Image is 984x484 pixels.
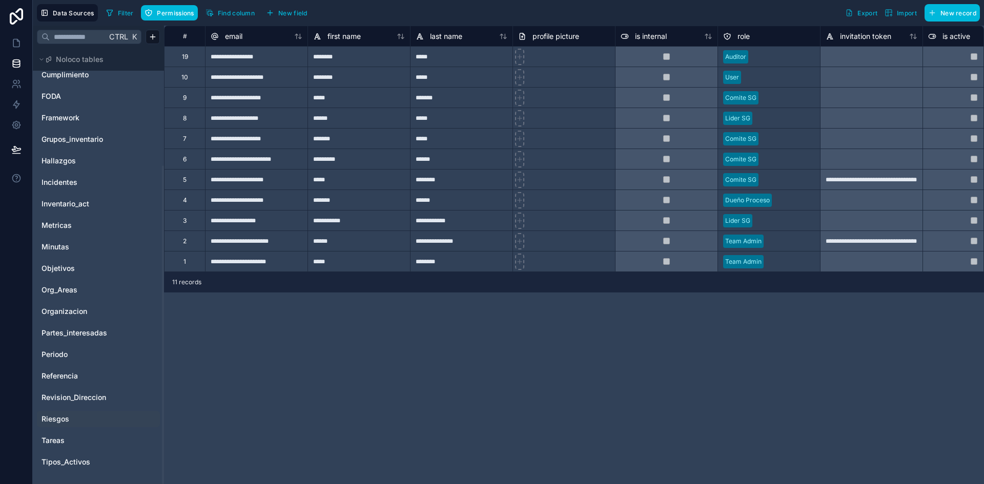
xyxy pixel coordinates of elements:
div: Comite SG [725,155,756,164]
div: Grupos_inventario [37,131,160,148]
span: Ctrl [108,30,129,43]
div: Team Admin [725,237,762,246]
a: Org_Areas [42,285,125,295]
a: Riesgos [42,414,125,424]
span: K [131,33,138,40]
span: New field [278,9,307,17]
span: FODA [42,91,61,101]
span: Partes_interesadas [42,328,107,338]
button: Find column [202,5,258,20]
div: Tareas [37,432,160,449]
span: Objetivos [42,263,75,273]
span: last name [430,31,462,41]
a: Tareas [42,435,125,446]
a: Periodo [42,349,125,360]
span: Find column [218,9,255,17]
span: 11 records [172,278,201,286]
div: Org_Areas [37,282,160,298]
span: Framework [42,113,79,123]
a: Organizacion [42,306,125,317]
span: Tareas [42,435,65,446]
div: Auditor [725,52,746,61]
div: Framework [37,110,160,126]
div: Organizacion [37,303,160,320]
a: Objetivos [42,263,125,273]
a: Hallazgos [42,156,125,166]
div: Cumplimiento [37,67,160,83]
a: Partes_interesadas [42,328,125,338]
span: role [737,31,750,41]
span: Referencia [42,371,78,381]
span: invitation token [840,31,891,41]
span: Revision_Direccion [42,392,106,403]
span: Export [857,9,877,17]
button: Import [881,4,920,22]
div: # [172,32,197,40]
div: 7 [183,135,187,143]
span: Cumplimiento [42,70,89,80]
div: Metricas [37,217,160,234]
a: Incidentes [42,177,125,187]
span: Import [897,9,917,17]
div: Team Admin [725,257,762,266]
span: Hallazgos [42,156,76,166]
span: email [225,31,242,41]
div: 3 [183,217,187,225]
span: Incidentes [42,177,77,187]
div: Lider SG [725,114,750,123]
span: Organizacion [42,306,87,317]
div: 8 [183,114,187,122]
div: 2 [183,237,187,245]
div: 10 [181,73,188,81]
button: Data Sources [37,4,98,22]
div: Objetivos [37,260,160,277]
div: 9 [183,94,187,102]
span: Tipos_Activos [42,457,90,467]
span: Filter [118,9,134,17]
a: Cumplimiento [42,70,125,80]
div: Inventario_act [37,196,160,212]
span: Data Sources [53,9,94,17]
div: Revision_Direccion [37,389,160,406]
a: Tipos_Activos [42,457,125,467]
span: Riesgos [42,414,69,424]
div: 4 [183,196,187,204]
button: Noloco tables [37,52,154,67]
a: Referencia [42,371,125,381]
div: Minutas [37,239,160,255]
span: Periodo [42,349,68,360]
a: New record [920,4,980,22]
span: Org_Areas [42,285,77,295]
div: Referencia [37,368,160,384]
a: Permissions [141,5,201,20]
div: 5 [183,176,187,184]
div: Comite SG [725,134,756,143]
span: Permissions [157,9,194,17]
a: Inventario_act [42,199,125,209]
span: Metricas [42,220,72,230]
div: Hallazgos [37,153,160,169]
span: profile picture [532,31,579,41]
span: first name [327,31,361,41]
div: Lider SG [725,216,750,225]
div: 1 [183,258,186,266]
span: New record [940,9,976,17]
span: Minutas [42,242,69,252]
div: 19 [182,53,188,61]
button: New field [262,5,311,20]
a: Revision_Direccion [42,392,125,403]
div: Dueño Proceso [725,196,770,205]
a: Framework [42,113,125,123]
div: 6 [183,155,187,163]
button: New record [925,4,980,22]
div: FODA [37,88,160,104]
div: Comite SG [725,93,756,102]
a: Metricas [42,220,125,230]
a: Minutas [42,242,125,252]
a: Grupos_inventario [42,134,125,144]
div: Riesgos [37,411,160,427]
span: is internal [635,31,667,41]
span: is active [942,31,970,41]
span: Inventario_act [42,199,89,209]
span: Noloco tables [56,54,104,65]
